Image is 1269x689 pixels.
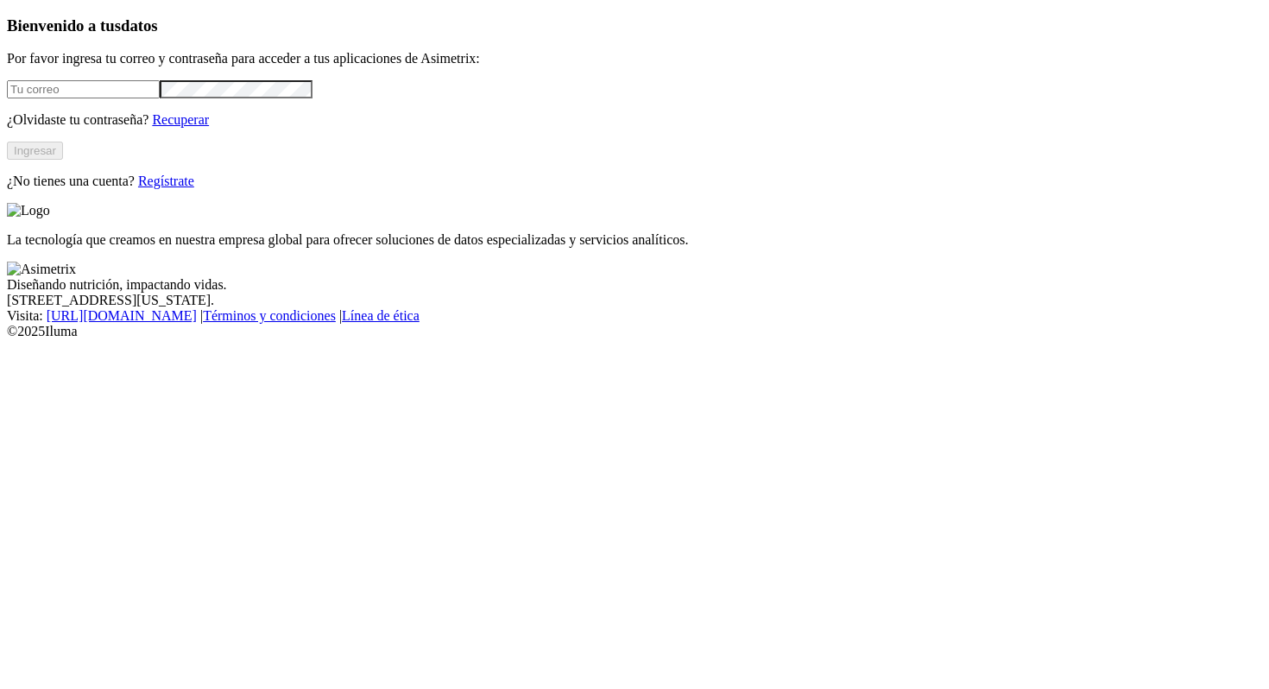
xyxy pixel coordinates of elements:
div: [STREET_ADDRESS][US_STATE]. [7,293,1262,308]
p: Por favor ingresa tu correo y contraseña para acceder a tus aplicaciones de Asimetrix: [7,51,1262,66]
img: Logo [7,203,50,218]
input: Tu correo [7,80,160,98]
div: Visita : | | [7,308,1262,324]
button: Ingresar [7,142,63,160]
a: Línea de ética [342,308,420,323]
div: Diseñando nutrición, impactando vidas. [7,277,1262,293]
p: ¿No tienes una cuenta? [7,174,1262,189]
a: Regístrate [138,174,194,188]
a: Recuperar [152,112,209,127]
div: © 2025 Iluma [7,324,1262,339]
img: Asimetrix [7,262,76,277]
p: ¿Olvidaste tu contraseña? [7,112,1262,128]
a: Términos y condiciones [203,308,336,323]
a: [URL][DOMAIN_NAME] [47,308,197,323]
span: datos [121,16,158,35]
p: La tecnología que creamos en nuestra empresa global para ofrecer soluciones de datos especializad... [7,232,1262,248]
h3: Bienvenido a tus [7,16,1262,35]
